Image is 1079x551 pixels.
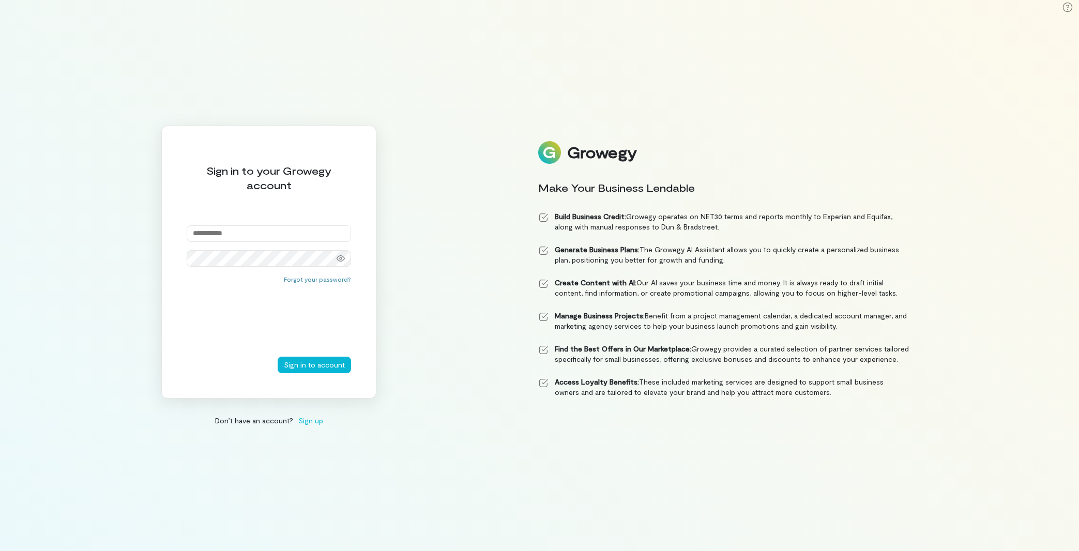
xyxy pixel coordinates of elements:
button: Sign in to account [278,357,351,373]
strong: Manage Business Projects: [555,311,645,320]
button: Forgot your password? [284,275,351,283]
div: Sign in to your Growegy account [187,163,351,192]
img: Logo [538,141,561,164]
li: Our AI saves your business time and money. It is always ready to draft initial content, find info... [538,278,909,298]
strong: Access Loyalty Benefits: [555,377,639,386]
strong: Generate Business Plans: [555,245,640,254]
div: Growegy [567,144,636,161]
li: Growegy operates on NET30 terms and reports monthly to Experian and Equifax, along with manual re... [538,211,909,232]
div: Make Your Business Lendable [538,180,909,195]
strong: Create Content with AI: [555,278,636,287]
span: Sign up [298,415,323,426]
li: Growegy provides a curated selection of partner services tailored specifically for small business... [538,344,909,364]
strong: Build Business Credit: [555,212,626,221]
strong: Find the Best Offers in Our Marketplace: [555,344,691,353]
li: These included marketing services are designed to support small business owners and are tailored ... [538,377,909,397]
li: The Growegy AI Assistant allows you to quickly create a personalized business plan, positioning y... [538,244,909,265]
div: Don’t have an account? [161,415,376,426]
li: Benefit from a project management calendar, a dedicated account manager, and marketing agency ser... [538,311,909,331]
